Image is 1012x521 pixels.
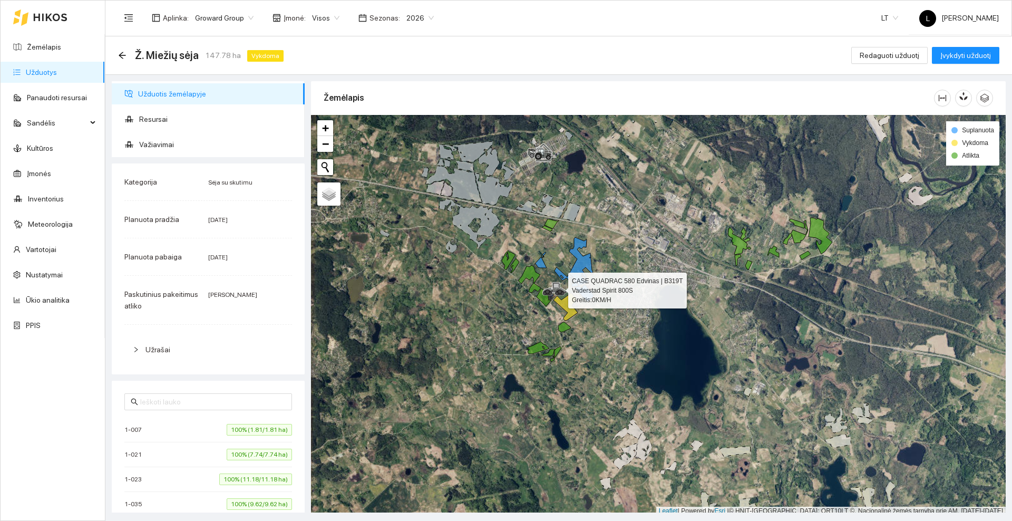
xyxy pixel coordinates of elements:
span: search [131,398,138,406]
span: LT [881,10,898,26]
span: Atlikta [962,152,979,159]
span: calendar [358,14,367,22]
div: | Powered by © HNIT-[GEOGRAPHIC_DATA]; ORT10LT ©, Nacionalinė žemės tarnyba prie AM, [DATE]-[DATE] [656,507,1006,516]
a: Layers [317,182,340,206]
a: Inventorius [28,195,64,203]
a: Meteorologija [28,220,73,228]
span: Važiavimai [139,134,296,155]
span: Suplanuota [962,127,994,134]
span: [DATE] [208,216,228,224]
span: + [322,121,329,134]
a: Redaguoti užduotį [851,51,928,60]
span: 100% (7.74/7.74 ha) [227,449,292,460]
span: [PERSON_NAME] [919,14,999,22]
button: column-width [934,90,951,107]
span: Redaguoti užduotį [860,50,919,61]
button: Initiate a new search [317,159,333,175]
span: Užrašai [145,345,170,354]
span: 1-023 [124,474,147,485]
span: Vykdoma [962,139,988,147]
input: Ieškoti lauko [140,396,286,408]
span: 1-007 [124,424,147,435]
a: Zoom out [317,136,333,152]
span: Vykdoma [247,50,284,62]
span: − [322,137,329,150]
span: 100% (1.81/1.81 ha) [227,424,292,436]
a: Kultūros [27,144,53,152]
a: Įmonės [27,169,51,178]
a: PPIS [26,321,41,330]
span: Planuota pradžia [124,215,179,224]
span: Resursai [139,109,296,130]
span: Įmonė : [284,12,306,24]
span: Sezonas : [369,12,400,24]
span: menu-fold [124,13,133,23]
a: Nustatymai [26,271,63,279]
span: 1-035 [124,499,148,509]
span: Planuota pabaiga [124,253,182,261]
span: Užduotis žemėlapyje [138,83,296,104]
span: Ž. Miežių sėja [135,47,199,64]
span: [PERSON_NAME] [208,291,257,298]
div: Užrašai [124,337,292,362]
span: Sandėlis [27,112,87,133]
a: Zoom in [317,120,333,136]
a: Užduotys [26,68,57,76]
button: Redaguoti užduotį [851,47,928,64]
span: Groward Group [195,10,254,26]
span: arrow-left [118,51,126,60]
span: [DATE] [208,254,228,261]
span: Aplinka : [163,12,189,24]
span: L [926,10,930,27]
a: Ūkio analitika [26,296,70,304]
button: Įvykdyti užduotį [932,47,999,64]
span: Sėja su skutimu [208,179,252,186]
span: Visos [312,10,339,26]
a: Vartotojai [26,245,56,254]
a: Žemėlapis [27,43,61,51]
button: menu-fold [118,7,139,28]
span: layout [152,14,160,22]
a: Leaflet [659,507,678,515]
span: shop [273,14,281,22]
div: Atgal [118,51,126,60]
span: Paskutinius pakeitimus atliko [124,290,198,310]
span: 147.78 ha [205,50,241,61]
span: 1-021 [124,449,147,460]
span: Įvykdyti užduotį [940,50,991,61]
span: right [133,346,139,353]
a: Panaudoti resursai [27,93,87,102]
span: | [727,507,729,515]
span: column-width [935,94,950,102]
span: Kategorija [124,178,157,186]
a: Esri [715,507,726,515]
span: 2026 [406,10,434,26]
span: 100% (11.18/11.18 ha) [219,474,292,485]
span: 100% (9.62/9.62 ha) [227,498,292,510]
div: Žemėlapis [324,83,934,113]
